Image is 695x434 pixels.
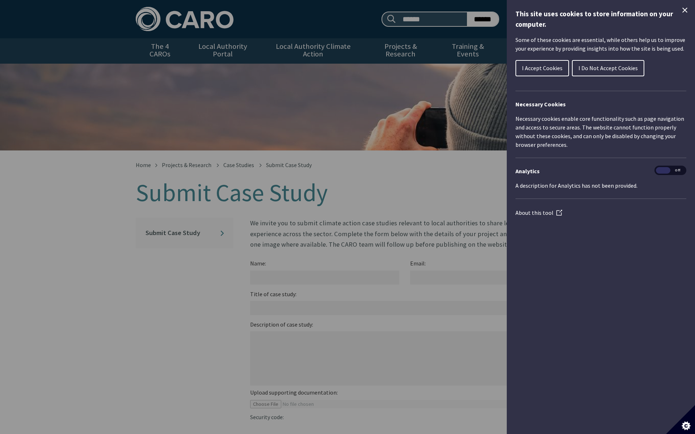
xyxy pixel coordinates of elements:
[666,405,695,434] button: Set cookie preferences
[515,181,686,190] p: A description for Analytics has not been provided.
[515,167,686,175] h3: Analytics
[578,64,638,72] span: I Do Not Accept Cookies
[572,60,644,76] button: I Do Not Accept Cookies
[515,209,562,216] a: About this tool
[515,35,686,53] p: Some of these cookies are essential, while others help us to improve your experience by providing...
[681,6,689,14] button: Close Cookie Control
[670,167,685,174] span: Off
[656,167,670,174] span: On
[515,60,569,76] button: I Accept Cookies
[522,64,563,72] span: I Accept Cookies
[515,114,686,149] p: Necessary cookies enable core functionality such as page navigation and access to secure areas. T...
[515,100,686,109] h2: Necessary Cookies
[515,9,686,30] h1: This site uses cookies to store information on your computer.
